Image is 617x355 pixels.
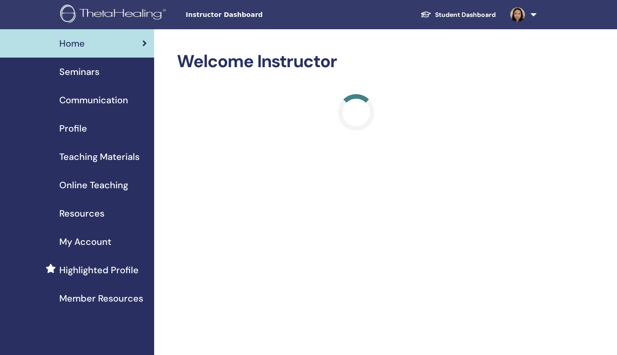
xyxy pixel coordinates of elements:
[59,207,104,220] span: Resources
[177,51,535,72] h2: Welcome Instructor
[59,37,85,50] span: Home
[59,291,143,305] span: Member Resources
[413,6,503,23] a: Student Dashboard
[59,122,87,135] span: Profile
[59,65,99,79] span: Seminars
[59,263,139,277] span: Highlighted Profile
[59,150,140,164] span: Teaching Materials
[59,235,111,249] span: My Account
[59,178,128,192] span: Online Teaching
[510,7,525,22] img: default.jpg
[59,93,128,107] span: Communication
[186,10,322,20] span: Instructor Dashboard
[420,11,431,18] img: graduation-cap-white.svg
[60,5,169,25] img: logo.png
